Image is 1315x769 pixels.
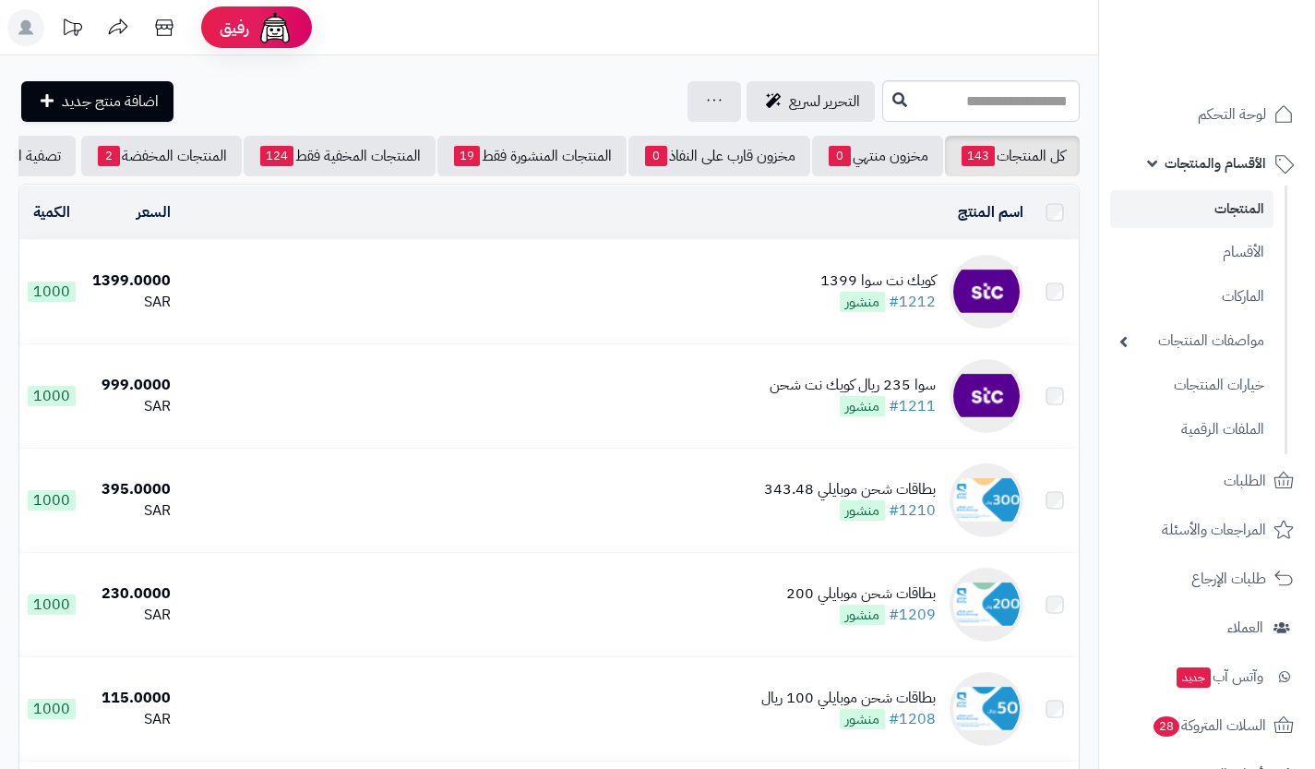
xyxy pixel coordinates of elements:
[840,709,885,729] span: منشور
[761,688,936,709] div: بطاقات شحن موبايلي 100 ريال
[1110,366,1273,405] a: خيارات المنتجات
[1110,606,1304,650] a: العملاء
[1110,233,1273,272] a: الأقسام
[1110,190,1273,228] a: المنتجات
[1165,150,1266,176] span: الأقسام والمنتجات
[628,136,810,176] a: مخزون قارب على النفاذ0
[49,9,95,51] a: تحديثات المنصة
[90,583,170,605] div: 230.0000
[1224,468,1266,494] span: الطلبات
[90,688,170,709] div: 115.0000
[90,709,170,730] div: SAR
[1110,410,1273,450] a: الملفات الرقمية
[1110,277,1273,317] a: الماركات
[28,282,76,302] span: 1000
[1152,713,1266,739] span: السلات المتروكة
[90,500,170,522] div: SAR
[1177,667,1211,688] span: جديد
[33,201,70,223] a: الكمية
[454,146,480,166] span: 19
[840,500,885,521] span: منشور
[1110,655,1304,699] a: وآتس آبجديد
[889,708,936,730] a: #1208
[889,395,936,417] a: #1211
[950,255,1023,329] img: كويك نت سوا 1399
[1198,102,1266,127] span: لوحة التحكم
[62,90,159,113] span: اضافة منتج جديد
[1227,615,1263,641] span: العملاء
[950,672,1023,746] img: بطاقات شحن موبايلي 100 ريال
[958,201,1023,223] a: اسم المنتج
[257,9,293,46] img: ai-face.png
[950,463,1023,537] img: بطاقات شحن موبايلي 343.48
[840,292,885,312] span: منشور
[137,201,171,223] a: السعر
[889,604,936,626] a: #1209
[950,359,1023,433] img: سوا 235 ريال كويك نت شحن
[90,479,170,500] div: 395.0000
[81,136,242,176] a: المنتجات المخفضة2
[812,136,943,176] a: مخزون منتهي0
[244,136,436,176] a: المنتجات المخفية فقط124
[28,490,76,511] span: 1000
[786,583,936,605] div: بطاقات شحن موبايلي 200
[950,568,1023,642] img: بطاقات شحن موبايلي 200
[889,291,936,313] a: #1212
[220,17,249,39] span: رفيق
[770,375,936,396] div: سوا 235 ريال كويك نت شحن
[90,605,170,626] div: SAR
[98,146,120,166] span: 2
[260,146,293,166] span: 124
[1154,716,1179,737] span: 28
[1162,517,1266,543] span: المراجعات والأسئلة
[789,90,860,113] span: التحرير لسريع
[28,386,76,406] span: 1000
[840,396,885,416] span: منشور
[1110,459,1304,503] a: الطلبات
[28,699,76,719] span: 1000
[1110,557,1304,601] a: طلبات الإرجاع
[962,146,995,166] span: 143
[1110,92,1304,137] a: لوحة التحكم
[889,499,936,522] a: #1210
[1175,664,1263,690] span: وآتس آب
[90,396,170,417] div: SAR
[28,595,76,615] span: 1000
[1191,566,1266,592] span: طلبات الإرجاع
[645,146,667,166] span: 0
[1110,321,1273,361] a: مواصفات المنتجات
[90,375,170,396] div: 999.0000
[90,270,170,292] div: 1399.0000
[1189,50,1297,89] img: logo-2.png
[1110,703,1304,748] a: السلات المتروكة28
[840,605,885,625] span: منشور
[1110,508,1304,552] a: المراجعات والأسئلة
[820,270,936,292] div: كويك نت سوا 1399
[829,146,851,166] span: 0
[21,81,173,122] a: اضافة منتج جديد
[437,136,627,176] a: المنتجات المنشورة فقط19
[90,292,170,313] div: SAR
[764,479,936,500] div: بطاقات شحن موبايلي 343.48
[747,81,875,122] a: التحرير لسريع
[945,136,1080,176] a: كل المنتجات143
